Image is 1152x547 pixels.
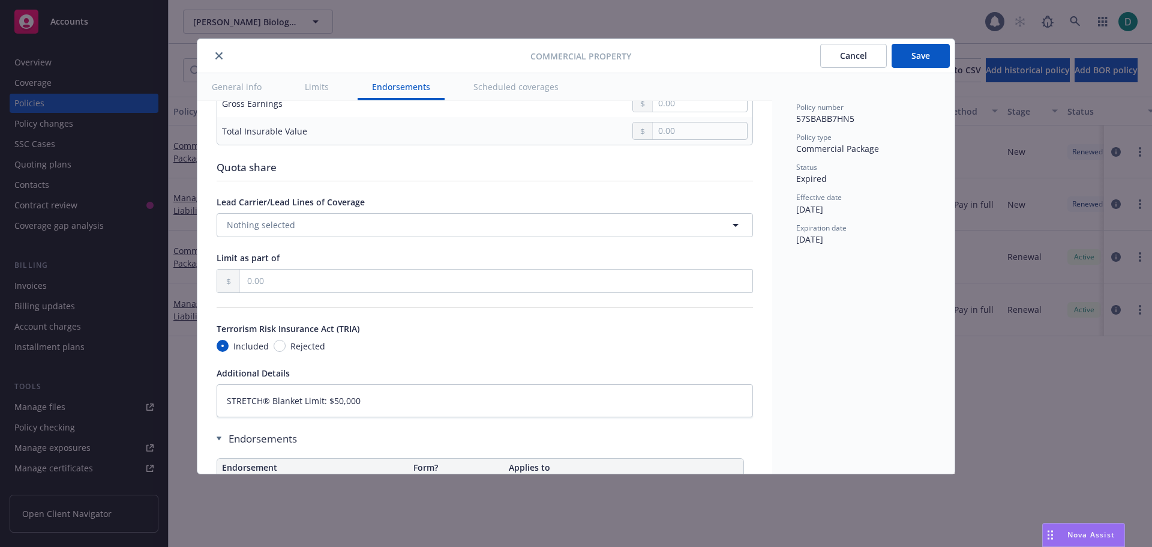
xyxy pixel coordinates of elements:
span: Included [233,340,269,352]
button: Endorsements [358,73,445,100]
button: Scheduled coverages [459,73,573,100]
span: Policy type [796,132,832,142]
span: Expired [796,173,827,184]
span: Policy number [796,102,844,112]
span: Terrorism Risk Insurance Act (TRIA) [217,323,359,334]
span: Nothing selected [227,219,295,231]
button: General info [197,73,276,100]
th: Applies to [504,459,743,477]
span: Rejected [290,340,325,352]
input: 0.00 [240,270,752,292]
span: [DATE] [796,204,823,215]
button: Save [892,44,950,68]
input: 0.00 [653,95,747,112]
span: Lead Carrier/Lead Lines of Coverage [217,196,365,208]
span: Commercial Package [796,143,879,154]
button: close [212,49,226,63]
button: Limits [290,73,343,100]
button: Nothing selected [217,213,753,237]
button: Cancel [820,44,887,68]
span: Commercial Property [530,50,631,62]
span: Expiration date [796,223,847,233]
input: Included [217,340,229,352]
th: Form? [409,459,504,477]
input: 0.00 [653,122,747,139]
input: Rejected [274,340,286,352]
th: Endorsement [217,459,409,477]
span: Limit as part of [217,252,280,264]
textarea: STRETCH® Blanket Limit: $50,000 [217,384,753,417]
div: Quota share [217,160,753,175]
span: Nova Assist [1067,530,1115,540]
span: Effective date [796,192,842,202]
span: [DATE] [796,234,823,245]
div: Drag to move [1043,524,1058,546]
span: Additional Details [217,367,290,379]
div: Endorsements [217,432,744,446]
span: 57SBABB7HN5 [796,113,854,124]
div: Gross Earnings [222,97,283,110]
button: Nova Assist [1042,523,1125,547]
div: Total Insurable Value [222,125,307,138]
span: Status [796,162,817,172]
